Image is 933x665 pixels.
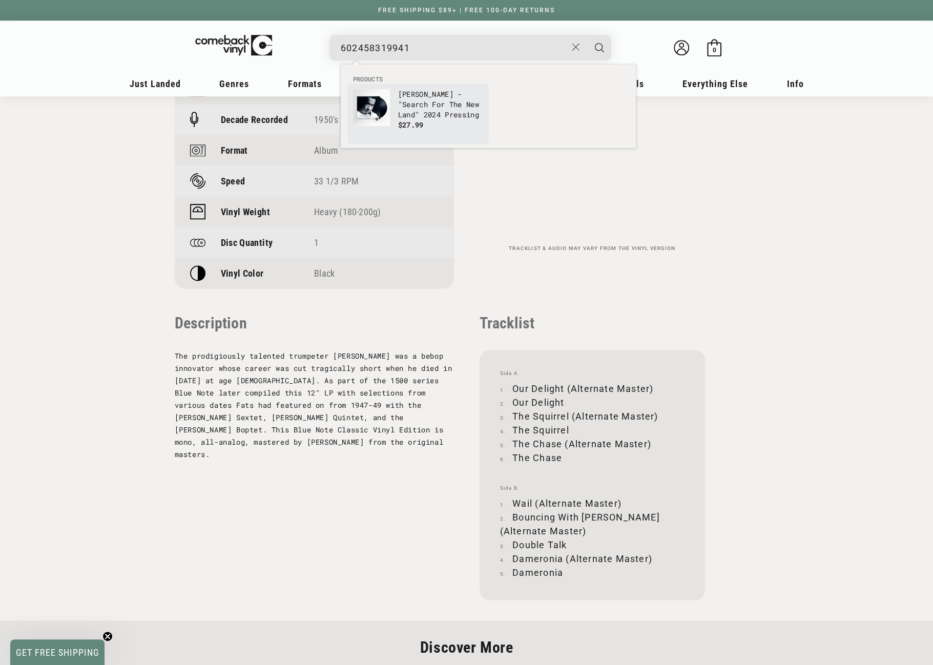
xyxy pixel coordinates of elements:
li: The Squirrel [500,423,685,437]
span: Side B [500,485,685,491]
input: When autocomplete results are available use up and down arrows to review and enter to select [341,37,567,58]
p: Speed [221,176,245,186]
span: The prodigiously talented trumpeter [PERSON_NAME] was a bebop innovator whose career was cut trag... [175,351,452,459]
img: Lee Morgan - "Search For The New Land" 2024 Pressing [353,89,390,126]
button: Close teaser [102,631,113,641]
a: Heavy (180-200g) [314,206,381,217]
span: $27.99 [398,120,424,130]
p: Decade Recorded [221,114,288,125]
li: Our Delight (Alternate Master) [500,382,685,396]
li: Our Delight [500,396,685,409]
p: [PERSON_NAME] - "Search For The New Land" 2024 Pressing [398,89,483,120]
p: Disc Quantity [221,237,273,248]
li: Dameronia (Alternate Master) [500,552,685,566]
span: Side A [500,370,685,377]
span: GET FREE SHIPPING [16,647,99,658]
a: 33 1/3 RPM [314,176,359,186]
li: Dameronia [500,566,685,579]
button: Close [566,36,585,58]
a: 1950's [314,114,338,125]
button: Search [587,35,612,60]
span: 0 [712,46,716,54]
span: Info [787,78,804,89]
li: Double Talk [500,538,685,552]
li: Products [348,75,629,84]
p: Vinyl Color [221,268,264,279]
p: Tracklist [480,314,705,332]
li: The Chase [500,451,685,465]
a: FREE SHIPPING $89+ | FREE 100-DAY RETURNS [368,7,565,14]
a: Album [314,145,338,156]
span: Formats [288,78,322,89]
span: Just Landed [130,78,181,89]
div: Search [329,35,611,60]
p: Tracklist & audio may vary from the vinyl version [480,245,705,252]
span: Black [314,268,335,279]
div: Products [341,65,636,148]
p: Format [221,145,248,156]
span: Genres [219,78,249,89]
li: Bouncing With [PERSON_NAME] (Alternate Master) [500,510,685,538]
div: GET FREE SHIPPINGClose teaser [10,639,105,665]
li: The Squirrel (Alternate Master) [500,409,685,423]
p: Description [175,314,454,332]
span: 1 [314,237,319,248]
li: The Chase (Alternate Master) [500,437,685,451]
li: Wail (Alternate Master) [500,496,685,510]
p: Vinyl Weight [221,206,270,217]
li: products: Lee Morgan - "Search For The New Land" 2024 Pressing [348,84,488,143]
span: Everything Else [682,78,748,89]
a: Lee Morgan - "Search For The New Land" 2024 Pressing [PERSON_NAME] - "Search For The New Land" 20... [353,89,483,138]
